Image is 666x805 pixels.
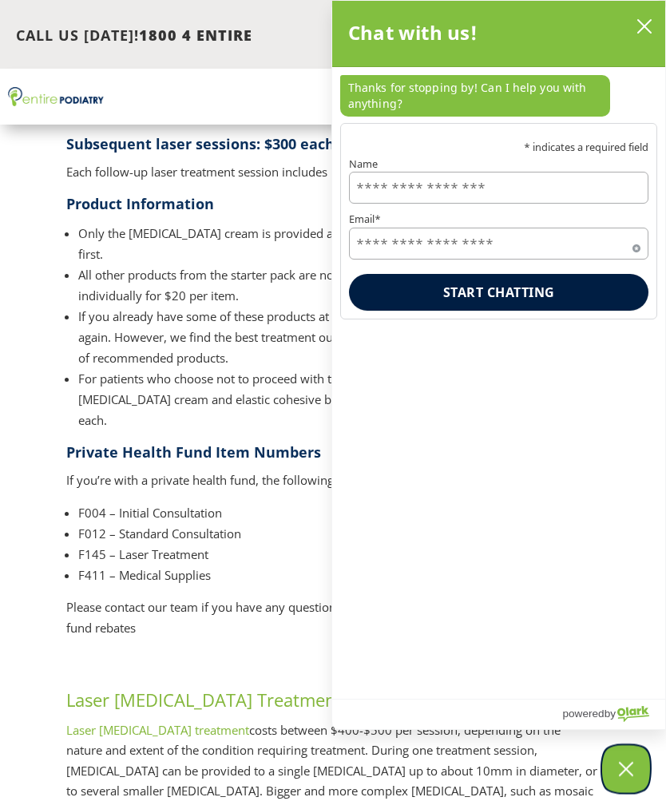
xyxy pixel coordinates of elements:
[66,134,335,153] strong: Subsequent laser sessions: $300 each
[66,442,321,462] strong: Private Health Fund Item Numbers
[139,26,252,45] span: 1800 4 ENTIRE
[348,17,478,49] h2: Chat with us!
[562,700,665,729] a: Powered by Olark
[66,162,599,195] p: Each follow-up laser treatment session includes both the consultation and [MEDICAL_DATA].
[349,228,648,260] input: Email
[78,306,599,368] li: If you already have some of these products at home, you are not required to purchase them again. ...
[78,368,599,430] li: For patients who choose not to proceed with the full starter pack but still wish to purchase [MED...
[78,544,599,565] li: F145 – Laser Treatment
[602,745,650,793] button: Close Chatbox
[332,67,665,123] div: chat
[632,241,640,249] span: Required field
[349,159,648,169] label: Name
[66,688,343,712] a: Laser [MEDICAL_DATA] Treatment
[66,597,599,650] p: Please contact our team if you have any questions about your treatment plan or private health fun...
[632,14,657,38] button: close chatbox
[340,75,610,117] p: Thanks for stopping by! Can I help you with anything?
[605,704,616,724] span: by
[78,223,599,264] li: Only the [MEDICAL_DATA] cream is provided at no cost for the remaining sessions after the first.
[66,194,214,213] strong: Product Information
[66,470,599,503] p: If you’re with a private health fund, the following item numbers may apply:
[349,214,648,224] label: Email*
[349,172,648,204] input: Name
[78,264,599,306] li: All other products from the starter pack are not provided again but can be purchased individually...
[562,704,604,724] span: powered
[349,274,648,311] button: Start chatting
[78,565,599,585] li: F411 – Medical Supplies
[78,523,599,544] li: F012 – Standard Consultation
[16,26,449,46] p: CALL US [DATE]!
[349,142,648,153] p: * indicates a required field
[78,502,599,523] li: F004 – Initial Consultation
[66,722,249,738] a: Laser [MEDICAL_DATA] treatment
